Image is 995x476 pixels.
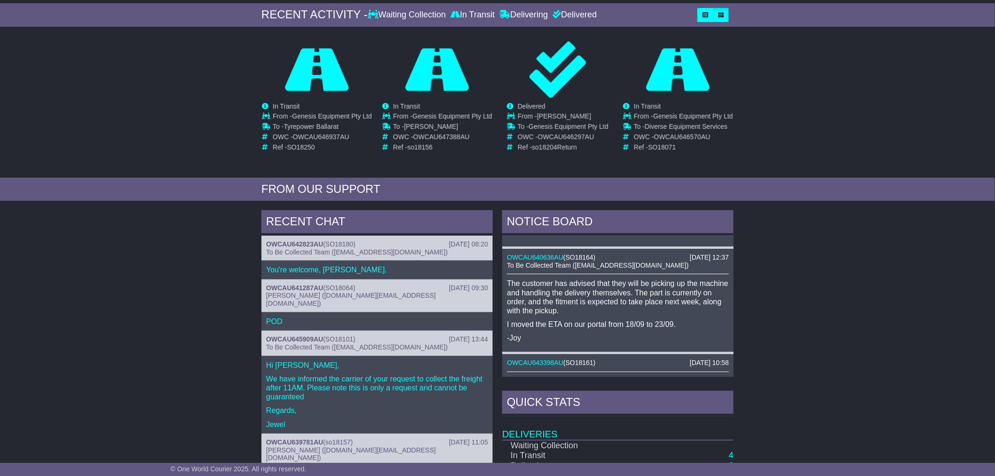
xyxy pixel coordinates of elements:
div: ( ) [266,438,488,446]
span: In Transit [393,103,420,110]
td: Waiting Collection [502,440,638,451]
p: You're welcome, [PERSON_NAME]. [266,265,488,274]
span: Diverse Equipment Services [645,123,727,130]
td: Ref - [634,143,733,151]
span: [PERSON_NAME] [404,123,458,130]
span: so18156 [407,143,433,151]
span: so18157 [325,438,351,446]
div: [DATE] 12:37 [690,254,729,262]
div: [DATE] 11:05 [449,438,488,446]
a: 0 [729,461,734,470]
td: To - [273,123,372,133]
td: Delivering [502,461,638,471]
span: OWCAU646570AU [654,133,711,141]
span: © One World Courier 2025. All rights reserved. [171,465,307,473]
span: To Be Collected Team ([EMAIL_ADDRESS][DOMAIN_NAME]) [266,343,448,351]
div: In Transit [448,10,497,20]
span: so18204Return [532,143,577,151]
div: ( ) [266,240,488,248]
div: ( ) [266,284,488,292]
td: To - [634,123,733,133]
td: From - [273,112,372,123]
span: Genesis Equipment Pty Ltd [529,123,608,130]
p: POD [266,317,488,326]
span: SO18161 [566,359,593,366]
span: Delivered [518,103,545,110]
p: Regards, [266,406,488,415]
div: Delivered [550,10,597,20]
span: SO18250 [287,143,315,151]
p: The customer has advised that they will be picking up the machine and handling the delivery thems... [507,279,729,315]
div: ( ) [507,359,729,367]
span: SO18064 [325,284,353,292]
a: OWCAU642823AU [266,240,323,248]
a: OWCAU639781AU [266,438,323,446]
td: OWC - [518,133,608,143]
p: -Joy [507,333,729,342]
a: 4 [729,451,734,460]
span: SO18101 [325,335,353,343]
span: Genesis Equipment Pty Ltd [292,112,372,120]
div: [DATE] 13:44 [449,335,488,343]
p: Hi [PERSON_NAME], [266,361,488,370]
span: In Transit [634,103,661,110]
td: From - [634,112,733,123]
td: Ref - [393,143,492,151]
div: Delivering [497,10,550,20]
span: SO18164 [566,254,593,261]
span: [PERSON_NAME] ([DOMAIN_NAME][EMAIL_ADDRESS][DOMAIN_NAME]) [266,292,436,307]
span: Genesis Equipment Pty Ltd [653,112,733,120]
td: In Transit [502,451,638,461]
div: [DATE] 10:58 [690,359,729,367]
td: Deliveries [502,416,734,440]
p: I moved the ETA on our portal from 18/09 to 23/09. [507,320,729,329]
span: OWCAU647388AU [413,133,470,141]
td: Ref - [273,143,372,151]
div: RECENT CHAT [261,210,493,236]
span: To Be Collected Team ([EMAIL_ADDRESS][DOMAIN_NAME]) [266,248,448,256]
a: OWCAU641287AU [266,284,323,292]
span: SO18180 [325,240,353,248]
a: OWCAU640636AU [507,254,563,261]
div: Waiting Collection [368,10,448,20]
span: SO18071 [648,143,676,151]
td: To - [393,123,492,133]
td: OWC - [393,133,492,143]
div: RECENT ACTIVITY - [261,8,368,22]
div: Quick Stats [502,391,734,416]
p: Jewel [266,420,488,429]
span: In Transit [273,103,300,110]
a: OWCAU645909AU [266,335,323,343]
td: From - [518,112,608,123]
p: We have informed the carrier of your request to collect the freight after 11AM. Please note this ... [266,374,488,402]
span: Genesis Equipment Pty Ltd [412,112,492,120]
span: [PERSON_NAME] [537,112,591,120]
div: [DATE] 09:30 [449,284,488,292]
td: OWC - [273,133,372,143]
a: OWCAU643398AU [507,359,563,366]
span: OWCAU646297AU [538,133,594,141]
span: OWCAU646937AU [293,133,349,141]
td: Ref - [518,143,608,151]
div: ( ) [507,254,729,262]
div: FROM OUR SUPPORT [261,182,734,196]
div: NOTICE BOARD [502,210,734,236]
span: [PERSON_NAME] ([DOMAIN_NAME][EMAIL_ADDRESS][DOMAIN_NAME]) [266,446,436,462]
span: To Be Collected Team ([EMAIL_ADDRESS][DOMAIN_NAME]) [507,262,688,269]
td: To - [518,123,608,133]
span: Tyrepower Ballarat [284,123,339,130]
div: ( ) [266,335,488,343]
td: From - [393,112,492,123]
td: OWC - [634,133,733,143]
div: [DATE] 08:20 [449,240,488,248]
